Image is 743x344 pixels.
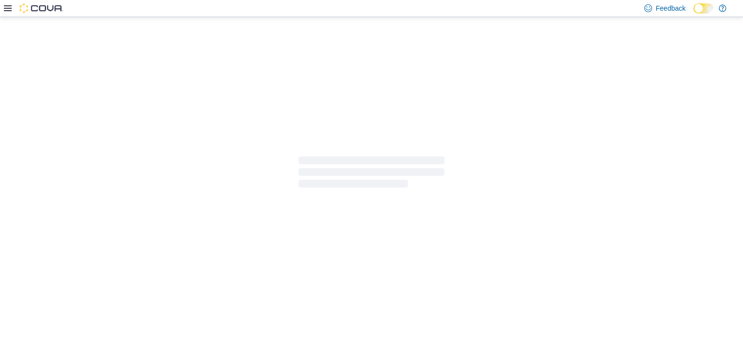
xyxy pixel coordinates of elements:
[299,158,444,189] span: Loading
[656,3,686,13] span: Feedback
[693,3,714,14] input: Dark Mode
[19,3,63,13] img: Cova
